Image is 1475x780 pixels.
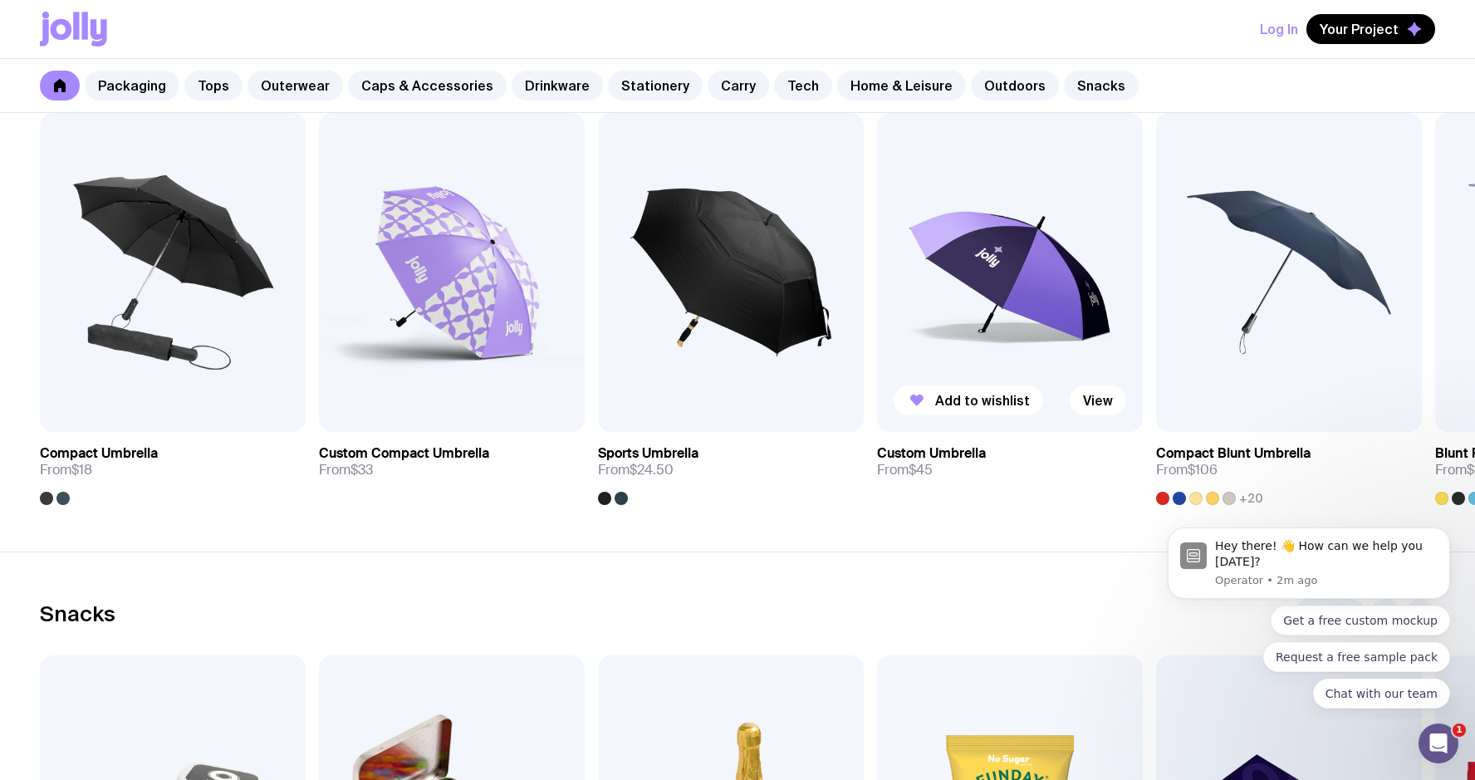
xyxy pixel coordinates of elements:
[877,445,986,462] h3: Custom Umbrella
[1419,724,1458,763] iframe: Intercom live chat
[608,71,703,101] a: Stationery
[1143,513,1475,719] iframe: Intercom notifications message
[1156,445,1311,462] h3: Compact Blunt Umbrella
[935,392,1030,409] span: Add to wishlist
[40,462,92,478] span: From
[71,461,92,478] span: $18
[512,71,603,101] a: Drinkware
[350,461,373,478] span: $33
[630,461,674,478] span: $24.50
[319,432,585,492] a: Custom Compact UmbrellaFrom$33
[1188,461,1218,478] span: $106
[40,601,115,626] h2: Snacks
[1260,14,1298,44] button: Log In
[877,462,933,478] span: From
[319,462,373,478] span: From
[837,71,966,101] a: Home & Leisure
[598,445,698,462] h3: Sports Umbrella
[1320,21,1399,37] span: Your Project
[774,71,832,101] a: Tech
[708,71,769,101] a: Carry
[877,432,1143,492] a: Custom UmbrellaFrom$45
[319,445,489,462] h3: Custom Compact Umbrella
[1156,432,1422,505] a: Compact Blunt UmbrellaFrom$106+20
[971,71,1059,101] a: Outdoors
[598,432,864,505] a: Sports UmbrellaFrom$24.50
[1070,385,1126,415] a: View
[909,461,933,478] span: $45
[184,71,243,101] a: Tops
[85,71,179,101] a: Packaging
[40,445,158,462] h3: Compact Umbrella
[1306,14,1435,44] button: Your Project
[598,462,674,478] span: From
[40,432,306,505] a: Compact UmbrellaFrom$18
[1239,492,1263,505] span: +20
[894,385,1043,415] button: Add to wishlist
[1453,724,1466,737] span: 1
[348,71,507,101] a: Caps & Accessories
[247,71,343,101] a: Outerwear
[1064,71,1139,101] a: Snacks
[1156,462,1218,478] span: From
